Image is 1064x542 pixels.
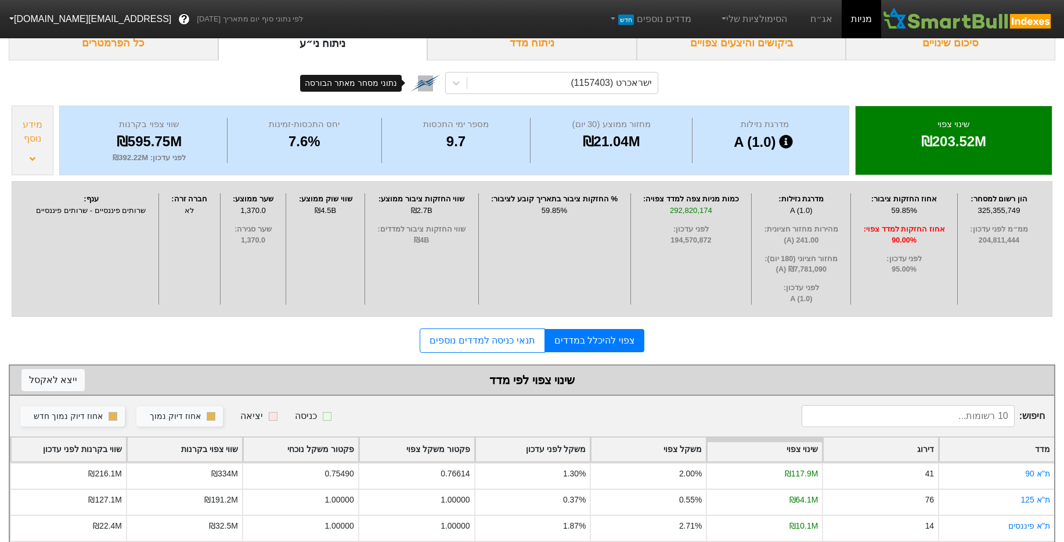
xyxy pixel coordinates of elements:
span: ₪7,781,090 (A) [755,264,847,275]
span: לפי נתוני סוף יום מתאריך [DATE] [197,13,303,25]
div: 76 [925,494,934,506]
span: לפני עדכון : [854,254,954,265]
div: 1,370.0 [223,205,283,216]
div: שינוי צפוי לפי מדד [21,371,1043,389]
div: 59.85% [854,205,954,216]
div: שינוי צפוי [870,118,1037,131]
div: A (1.0) [695,131,834,153]
div: ₪203.52M [870,131,1037,152]
div: כמות מניות צפה למדד צפויה : [634,193,749,205]
div: ₪2.7B [368,205,475,216]
a: ת''א פיננסים [1008,521,1050,530]
span: 241.00 (A) [755,235,847,246]
div: לא [162,205,217,216]
div: 1.00000 [441,520,470,532]
button: ייצא לאקסל [21,369,85,391]
a: הסימולציות שלי [715,8,792,31]
div: שווי צפוי בקרנות [74,118,224,131]
div: מדרגת נזילות [695,118,834,131]
span: 1,370.0 [223,235,283,246]
a: ת''א 90 [1025,469,1050,478]
img: tase link [410,68,441,98]
span: מהירות מחזור חציונית : [755,224,847,235]
div: כניסה [295,409,317,423]
div: 292,820,174 [634,205,749,216]
div: 1.00000 [441,494,470,506]
div: ₪127.1M [88,494,121,506]
div: Toggle SortBy [359,438,474,461]
div: ₪22.4M [93,520,122,532]
div: סיכום שינויים [846,26,1055,60]
div: 0.55% [679,494,702,506]
span: שווי החזקות ציבור למדדים : [368,224,475,235]
a: ת''א 125 [1021,495,1050,504]
a: צפוי להיכלל במדדים [545,329,644,352]
div: לפני עדכון : ₪392.22M [74,152,224,164]
span: 90.00% [854,235,954,246]
div: ₪64.1M [789,494,818,506]
span: ₪4B [368,235,475,246]
span: ממ״מ לפני עדכון : [961,224,1037,235]
div: מדרגת נזילות : [755,193,847,205]
div: ₪191.2M [204,494,237,506]
div: Toggle SortBy [939,438,1054,461]
div: % החזקות ציבור בתאריך קובע לציבור : [482,193,627,205]
div: ₪21.04M [533,131,689,152]
a: תנאי כניסה למדדים נוספים [420,328,544,353]
div: Toggle SortBy [475,438,590,461]
div: מחזור ממוצע (30 יום) [533,118,689,131]
div: כל הפרמטרים [9,26,218,60]
span: חיפוש : [802,405,1045,427]
div: ניתוח ני״ע [218,26,428,60]
button: אחוז דיוק נמוך חדש [20,406,125,427]
div: 9.7 [385,131,528,152]
div: Toggle SortBy [707,438,822,461]
div: Toggle SortBy [591,438,706,461]
div: שער ממוצע : [223,193,283,205]
div: ישראכרט (1157403) [571,76,651,90]
div: 1.87% [563,520,586,532]
span: A (1.0) [755,294,847,305]
div: שווי החזקות ציבור ממוצע : [368,193,475,205]
button: אחוז דיוק נמוך [136,406,223,427]
div: 1.00000 [324,520,354,532]
span: מחזור חציוני (180 יום) : [755,254,847,265]
div: ₪334M [211,468,238,480]
div: אחוז דיוק נמוך חדש [34,410,103,423]
div: שרותים פיננסיים - שרותים פיננסיים [27,205,156,216]
div: מידע נוסף [15,118,50,146]
div: ₪595.75M [74,131,224,152]
div: יציאה [240,409,263,423]
span: ? [181,12,187,27]
div: ₪4.5B [289,205,361,216]
div: Toggle SortBy [127,438,242,461]
div: שווי שוק ממוצע : [289,193,361,205]
div: 2.71% [679,520,702,532]
div: ₪216.1M [88,468,121,480]
div: ביקושים והיצעים צפויים [637,26,846,60]
div: 0.75490 [324,468,354,480]
img: SmartBull [881,8,1055,31]
div: ניתוח מדד [427,26,637,60]
span: 194,570,872 [634,235,749,246]
div: Toggle SortBy [243,438,358,461]
div: 325,355,749 [961,205,1037,216]
div: 0.76614 [441,468,470,480]
div: 1.00000 [324,494,354,506]
span: לפני עדכון : [755,283,847,294]
div: ₪32.5M [209,520,238,532]
div: 1.30% [563,468,586,480]
div: אחוז דיוק נמוך [150,410,201,423]
div: ענף : [27,193,156,205]
div: הון רשום למסחר : [961,193,1037,205]
span: 204,811,444 [961,235,1037,246]
div: אחוז החזקות ציבור : [854,193,954,205]
div: חברה זרה : [162,193,217,205]
div: יחס התכסות-זמינות [230,118,378,131]
div: מספר ימי התכסות [385,118,528,131]
div: 2.00% [679,468,702,480]
div: Toggle SortBy [823,438,938,461]
div: 0.37% [563,494,586,506]
span: לפני עדכון : [634,224,749,235]
span: חדש [618,15,634,25]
